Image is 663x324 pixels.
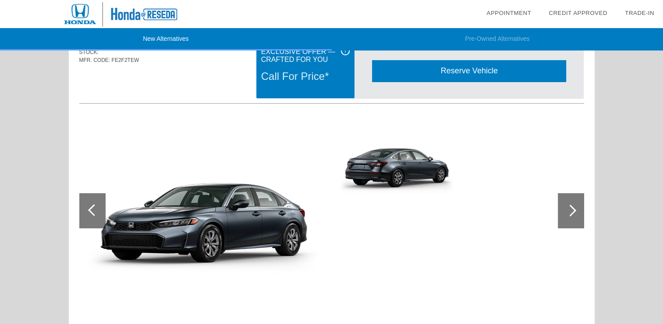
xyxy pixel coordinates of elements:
div: Quoted on [DATE] 11:06:34 AM [79,77,584,91]
div: Reserve Vehicle [372,60,566,82]
a: Trade-In [625,10,654,16]
span: MFR. CODE: [79,57,110,63]
div: Call For Price* [261,65,350,88]
a: Credit Approved [549,10,607,16]
img: 2.png [334,118,455,208]
span: FE2F2TEW [112,57,139,63]
a: Appointment [486,10,531,16]
img: 1.png [79,118,328,304]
